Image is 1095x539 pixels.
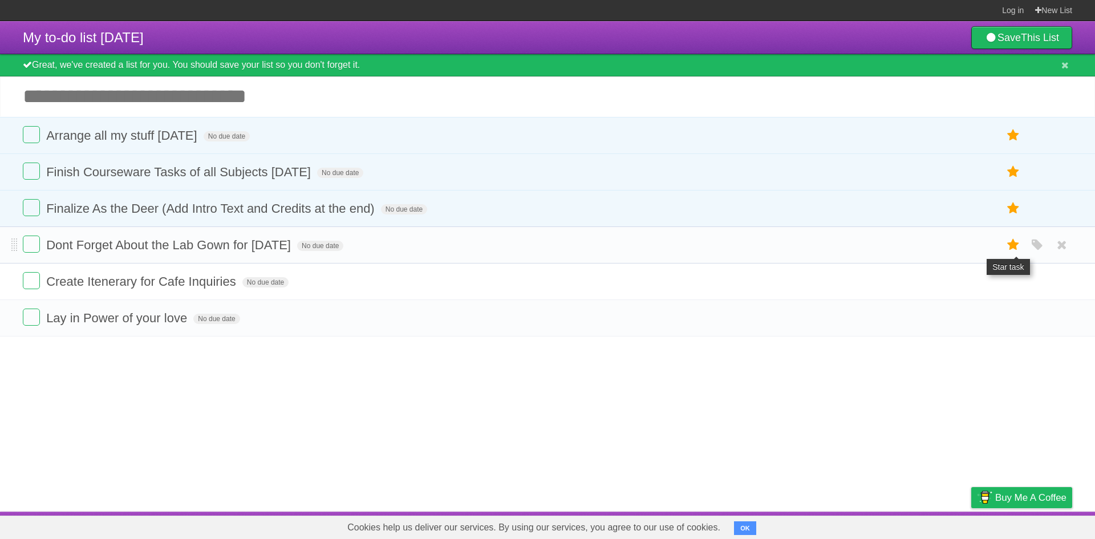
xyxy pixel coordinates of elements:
[857,514,903,536] a: Developers
[381,204,427,214] span: No due date
[317,168,363,178] span: No due date
[204,131,250,141] span: No due date
[734,521,756,535] button: OK
[46,128,200,143] span: Arrange all my stuff [DATE]
[23,30,144,45] span: My to-do list [DATE]
[1003,236,1024,254] label: Star task
[23,309,40,326] label: Done
[23,126,40,143] label: Done
[977,488,992,507] img: Buy me a coffee
[46,238,294,252] span: Dont Forget About the Lab Gown for [DATE]
[1003,126,1024,145] label: Star task
[336,516,732,539] span: Cookies help us deliver our services. By using our services, you agree to our use of cookies.
[297,241,343,251] span: No due date
[23,272,40,289] label: Done
[23,199,40,216] label: Done
[193,314,240,324] span: No due date
[918,514,943,536] a: Terms
[46,274,239,289] span: Create Itenerary for Cafe Inquiries
[46,311,190,325] span: Lay in Power of your love
[1003,199,1024,218] label: Star task
[23,236,40,253] label: Done
[971,487,1072,508] a: Buy me a coffee
[23,163,40,180] label: Done
[820,514,843,536] a: About
[971,26,1072,49] a: SaveThis List
[46,165,314,179] span: Finish Courseware Tasks of all Subjects [DATE]
[1021,32,1059,43] b: This List
[956,514,986,536] a: Privacy
[995,488,1066,508] span: Buy me a coffee
[1000,514,1072,536] a: Suggest a feature
[242,277,289,287] span: No due date
[46,201,378,216] span: Finalize As the Deer (Add Intro Text and Credits at the end)
[1003,163,1024,181] label: Star task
